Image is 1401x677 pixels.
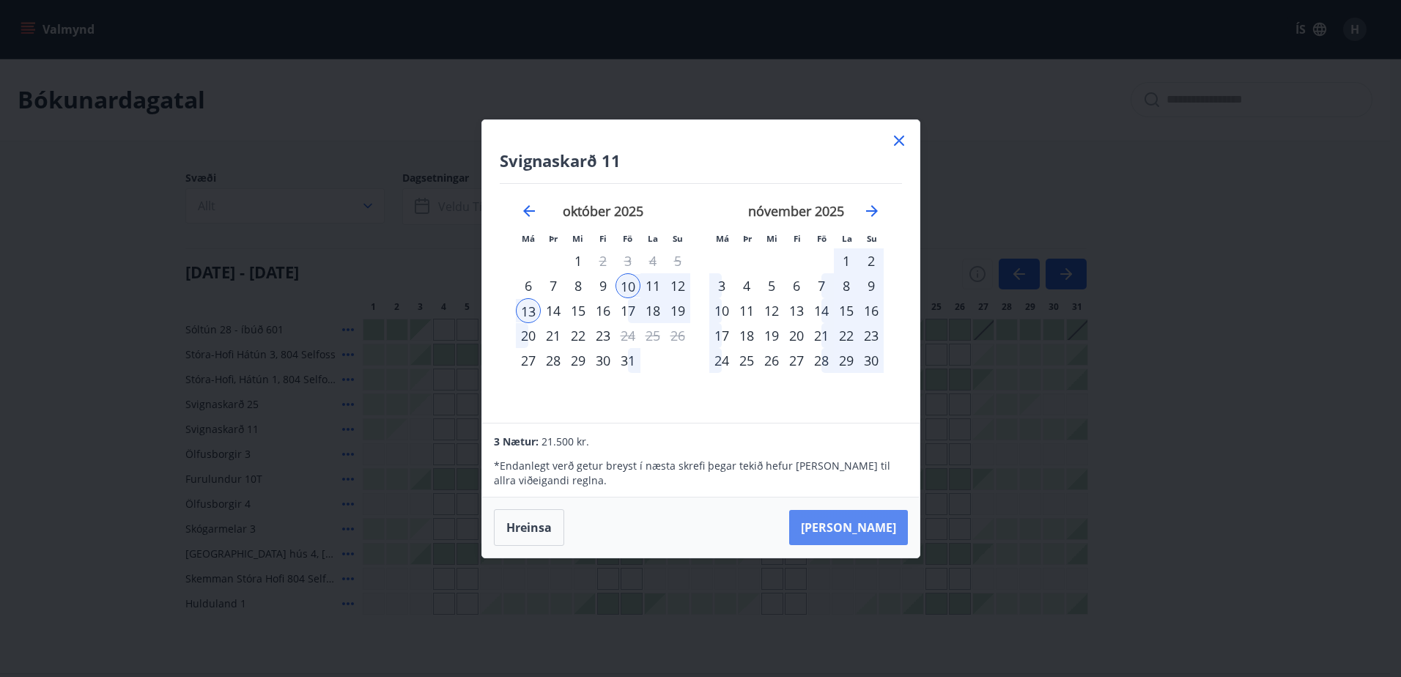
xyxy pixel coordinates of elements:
[817,233,827,244] small: Fö
[516,273,541,298] td: Choose mánudagur, 6. október 2025 as your check-in date. It’s available.
[784,323,809,348] td: Choose fimmtudagur, 20. nóvember 2025 as your check-in date. It’s available.
[591,248,616,273] div: Aðeins útritun í boði
[759,348,784,373] td: Choose miðvikudagur, 26. nóvember 2025 as your check-in date. It’s available.
[616,248,640,273] td: Not available. föstudagur, 3. október 2025
[541,298,566,323] div: 14
[709,323,734,348] div: 17
[716,233,729,244] small: Má
[566,298,591,323] div: 15
[759,323,784,348] td: Choose miðvikudagur, 19. nóvember 2025 as your check-in date. It’s available.
[734,348,759,373] div: 25
[616,298,640,323] div: 17
[784,323,809,348] div: 20
[640,298,665,323] div: 18
[500,184,902,405] div: Calendar
[541,273,566,298] td: Choose þriðjudagur, 7. október 2025 as your check-in date. It’s available.
[734,273,759,298] div: 4
[809,298,834,323] td: Choose föstudagur, 14. nóvember 2025 as your check-in date. It’s available.
[648,233,658,244] small: La
[640,248,665,273] td: Not available. laugardagur, 4. október 2025
[591,298,616,323] div: 16
[834,248,859,273] div: 1
[859,348,884,373] div: 30
[734,298,759,323] div: 11
[859,323,884,348] td: Choose sunnudagur, 23. nóvember 2025 as your check-in date. It’s available.
[566,323,591,348] td: Choose miðvikudagur, 22. október 2025 as your check-in date. It’s available.
[734,323,759,348] td: Choose þriðjudagur, 18. nóvember 2025 as your check-in date. It’s available.
[516,348,541,373] td: Choose mánudagur, 27. október 2025 as your check-in date. It’s available.
[541,323,566,348] div: 21
[673,233,683,244] small: Su
[572,233,583,244] small: Mi
[566,298,591,323] td: Choose miðvikudagur, 15. október 2025 as your check-in date. It’s available.
[743,233,752,244] small: Þr
[616,348,640,373] td: Choose föstudagur, 31. október 2025 as your check-in date. It’s available.
[834,273,859,298] div: 8
[640,323,665,348] td: Not available. laugardagur, 25. október 2025
[616,323,640,348] td: Choose föstudagur, 24. október 2025 as your check-in date. It’s available.
[834,298,859,323] td: Choose laugardagur, 15. nóvember 2025 as your check-in date. It’s available.
[665,298,690,323] div: 19
[859,348,884,373] td: Choose sunnudagur, 30. nóvember 2025 as your check-in date. It’s available.
[859,248,884,273] div: 2
[549,233,558,244] small: Þr
[541,434,589,448] span: 21.500 kr.
[591,323,616,348] div: 23
[709,273,734,298] td: Choose mánudagur, 3. nóvember 2025 as your check-in date. It’s available.
[591,348,616,373] td: Choose fimmtudagur, 30. október 2025 as your check-in date. It’s available.
[640,273,665,298] div: 11
[863,202,881,220] div: Move forward to switch to the next month.
[809,298,834,323] div: 14
[709,348,734,373] td: Choose mánudagur, 24. nóvember 2025 as your check-in date. It’s available.
[809,323,834,348] td: Choose föstudagur, 21. nóvember 2025 as your check-in date. It’s available.
[734,348,759,373] td: Choose þriðjudagur, 25. nóvember 2025 as your check-in date. It’s available.
[734,323,759,348] div: 18
[665,273,690,298] div: 12
[859,273,884,298] div: 9
[665,248,690,273] td: Not available. sunnudagur, 5. október 2025
[834,248,859,273] td: Choose laugardagur, 1. nóvember 2025 as your check-in date. It’s available.
[616,298,640,323] td: Choose föstudagur, 17. október 2025 as your check-in date. It’s available.
[541,298,566,323] td: Choose þriðjudagur, 14. október 2025 as your check-in date. It’s available.
[640,298,665,323] td: Choose laugardagur, 18. október 2025 as your check-in date. It’s available.
[616,273,640,298] td: Selected as start date. föstudagur, 10. október 2025
[516,273,541,298] div: Aðeins innritun í boði
[563,202,643,220] strong: október 2025
[842,233,852,244] small: La
[591,273,616,298] td: Choose fimmtudagur, 9. október 2025 as your check-in date. It’s available.
[759,273,784,298] div: 5
[859,273,884,298] td: Choose sunnudagur, 9. nóvember 2025 as your check-in date. It’s available.
[566,348,591,373] td: Choose miðvikudagur, 29. október 2025 as your check-in date. It’s available.
[809,348,834,373] td: Choose föstudagur, 28. nóvember 2025 as your check-in date. It’s available.
[599,233,607,244] small: Fi
[809,273,834,298] td: Choose föstudagur, 7. nóvember 2025 as your check-in date. It’s available.
[616,348,640,373] div: 31
[809,273,834,298] div: 7
[784,348,809,373] td: Choose fimmtudagur, 27. nóvember 2025 as your check-in date. It’s available.
[522,233,535,244] small: Má
[665,298,690,323] td: Choose sunnudagur, 19. október 2025 as your check-in date. It’s available.
[665,273,690,298] td: Selected. sunnudagur, 12. október 2025
[759,298,784,323] td: Choose miðvikudagur, 12. nóvember 2025 as your check-in date. It’s available.
[516,348,541,373] div: Aðeins innritun í boði
[566,273,591,298] div: 8
[494,459,907,488] p: * Endanlegt verð getur breyst í næsta skrefi þegar tekið hefur [PERSON_NAME] til allra viðeigandi...
[566,248,591,273] td: Choose miðvikudagur, 1. október 2025 as your check-in date. It’s available.
[566,248,591,273] div: 1
[789,510,908,545] button: [PERSON_NAME]
[834,323,859,348] td: Choose laugardagur, 22. nóvember 2025 as your check-in date. It’s available.
[516,323,541,348] div: 20
[591,348,616,373] div: 30
[494,434,539,448] span: 3 Nætur:
[623,233,632,244] small: Fö
[566,323,591,348] div: 22
[541,348,566,373] div: 28
[709,273,734,298] div: 3
[566,348,591,373] div: 29
[784,273,809,298] td: Choose fimmtudagur, 6. nóvember 2025 as your check-in date. It’s available.
[759,298,784,323] div: 12
[794,233,801,244] small: Fi
[748,202,844,220] strong: nóvember 2025
[616,323,640,348] div: Aðeins útritun í boði
[859,323,884,348] div: 23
